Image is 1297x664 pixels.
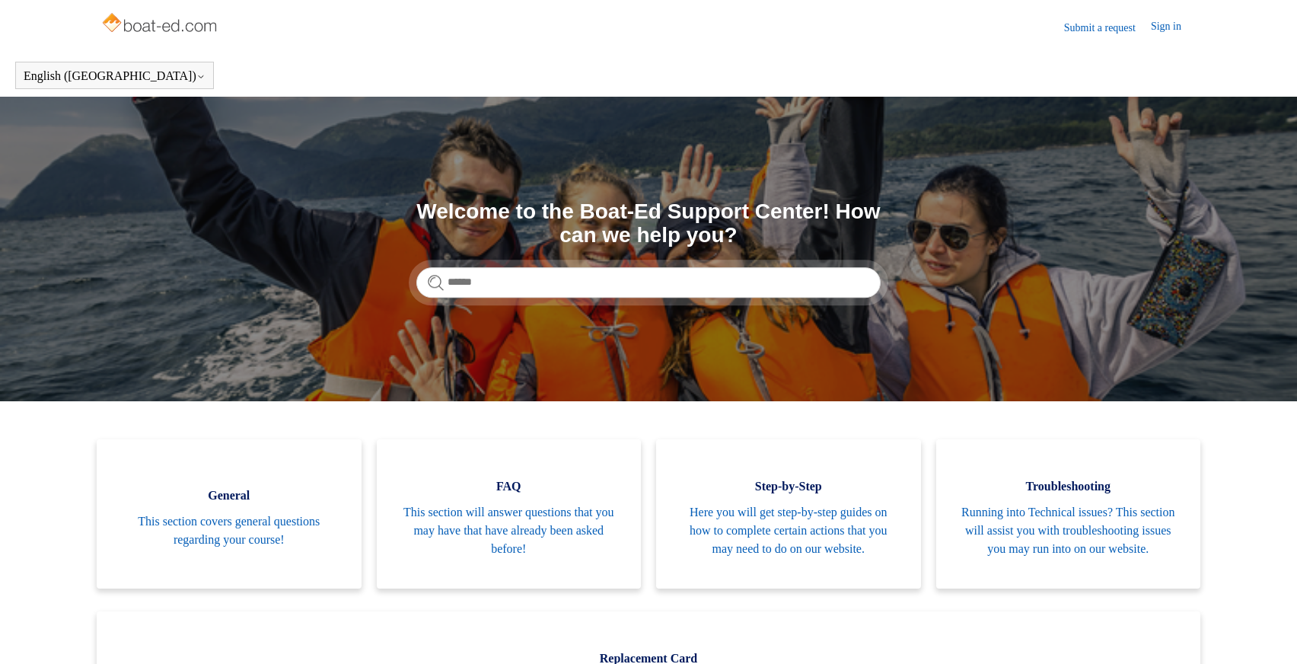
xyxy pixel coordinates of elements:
h1: Welcome to the Boat-Ed Support Center! How can we help you? [416,200,881,247]
span: Here you will get step-by-step guides on how to complete certain actions that you may need to do ... [679,503,898,558]
a: Submit a request [1064,20,1151,36]
a: Step-by-Step Here you will get step-by-step guides on how to complete certain actions that you ma... [656,439,921,589]
img: Boat-Ed Help Center home page [100,9,221,40]
span: Troubleshooting [959,477,1178,496]
a: Sign in [1151,18,1197,37]
button: English ([GEOGRAPHIC_DATA]) [24,69,206,83]
input: Search [416,267,881,298]
span: Step-by-Step [679,477,898,496]
a: General This section covers general questions regarding your course! [97,439,362,589]
span: This section covers general questions regarding your course! [120,512,339,549]
span: General [120,487,339,505]
a: Troubleshooting Running into Technical issues? This section will assist you with troubleshooting ... [936,439,1201,589]
span: Running into Technical issues? This section will assist you with troubleshooting issues you may r... [959,503,1178,558]
div: Live chat [1246,613,1286,653]
a: FAQ This section will answer questions that you may have that have already been asked before! [377,439,642,589]
span: This section will answer questions that you may have that have already been asked before! [400,503,619,558]
span: FAQ [400,477,619,496]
